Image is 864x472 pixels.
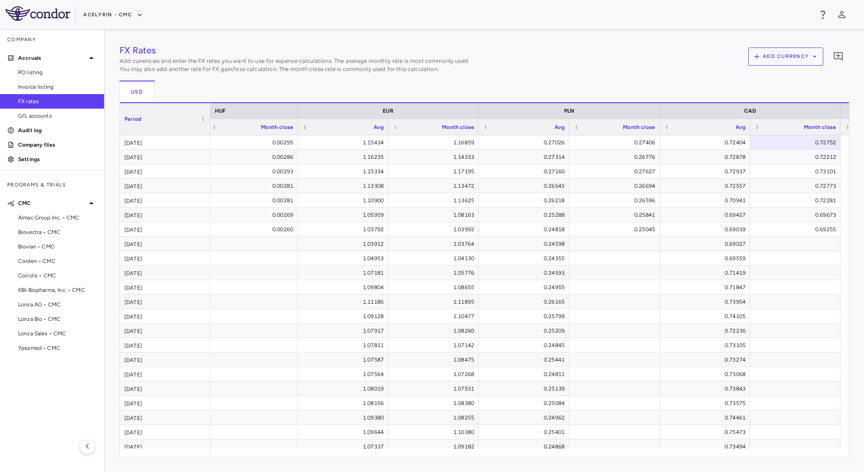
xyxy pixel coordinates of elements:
div: 0.25441 [487,353,565,367]
div: 0.72937 [668,164,745,179]
div: [DATE] [120,179,210,193]
div: [DATE] [120,338,210,352]
div: 0.25841 [577,208,655,222]
div: 0.69039 [668,222,745,237]
div: [DATE] [120,381,210,396]
div: 0.75473 [668,425,745,439]
div: [DATE] [120,164,210,178]
span: G/L accounts [18,112,97,120]
div: 1.04953 [306,251,384,266]
p: Settings [18,155,97,163]
div: [DATE] [120,295,210,309]
div: [DATE] [120,309,210,323]
div: 0.73101 [758,164,836,179]
p: Audit log [18,126,97,134]
div: 1.07564 [306,367,384,381]
div: 0.72236 [668,324,745,338]
div: 1.13472 [396,179,474,193]
span: Avg [555,124,565,130]
div: 0.24845 [487,338,565,353]
span: Corden • CMC [18,257,97,265]
div: 1.07587 [306,353,384,367]
span: Biovian • CMC [18,243,97,251]
p: Accruals [18,54,86,62]
div: 1.08163 [396,208,474,222]
div: 1.09182 [396,439,474,454]
div: 1.11186 [306,295,384,309]
div: [DATE] [120,367,210,381]
div: 0.25401 [487,425,565,439]
div: 0.73954 [668,295,745,309]
button: Add currency [748,48,823,66]
svg: Add comment [833,51,844,62]
div: 0.72404 [668,135,745,150]
button: Acelyrin - CMC [83,8,143,22]
div: [DATE] [120,193,210,207]
div: 0.72773 [758,179,836,193]
div: 1.07337 [306,439,384,454]
div: 0.00260 [215,222,293,237]
div: [DATE] [120,222,210,236]
span: Invoice listing [18,83,97,91]
div: 1.03912 [306,237,384,251]
div: 1.11895 [396,295,474,309]
span: Avg [374,124,384,130]
div: 0.27160 [487,164,565,179]
div: 1.07142 [396,338,474,353]
span: PO listing [18,68,97,76]
div: 0.24962 [487,410,565,425]
div: [DATE] [120,396,210,410]
p: Add currencies and enter the FX rates you want to use for expense calculations. The average month... [119,57,470,73]
div: 0.73105 [668,338,745,353]
div: 1.15334 [306,164,384,179]
div: 0.00293 [215,164,293,179]
div: 1.08260 [396,324,474,338]
div: 0.27406 [577,135,655,150]
div: 1.09804 [306,280,384,295]
div: 1.16235 [306,150,384,164]
div: [DATE] [120,410,210,424]
div: 1.09380 [306,410,384,425]
div: 0.24811 [487,367,565,381]
div: 1.07268 [396,367,474,381]
div: [DATE] [120,353,210,367]
div: 1.03792 [306,222,384,237]
div: [DATE] [120,208,210,222]
div: 1.07181 [306,266,384,280]
div: 1.07917 [306,324,384,338]
div: 1.13308 [306,179,384,193]
div: 1.03764 [396,237,474,251]
div: 1.08156 [306,396,384,410]
div: 1.08475 [396,353,474,367]
div: 0.26165 [487,295,565,309]
div: 0.73068 [668,367,745,381]
div: 0.69559 [668,251,745,266]
div: [DATE] [120,237,210,251]
span: EUR [383,108,393,114]
div: 0.24955 [487,280,565,295]
div: 0.72557 [668,179,745,193]
div: 0.25084 [487,396,565,410]
div: 1.08255 [396,410,474,425]
div: 0.73843 [668,381,745,396]
button: USD [119,81,154,102]
span: Coriolis • CMC [18,272,97,280]
div: 0.25045 [577,222,655,237]
span: FX rates [18,97,97,105]
div: 0.00281 [215,193,293,208]
span: Lonza AG • CMC [18,300,97,309]
div: 0.26545 [487,179,565,193]
div: 0.71419 [668,266,745,280]
div: 1.13625 [396,193,474,208]
div: 0.72878 [668,150,745,164]
div: 1.08380 [396,396,474,410]
div: [DATE] [120,251,210,265]
div: 1.16859 [396,135,474,150]
div: 0.00281 [215,179,293,193]
div: 1.09128 [306,309,384,324]
div: 1.08019 [306,381,384,396]
span: KBI-Biopharma, Inc. • CMC [18,286,97,294]
span: Almac Group Inc. • CMC [18,214,97,222]
div: 1.07811 [306,338,384,353]
div: 0.00286 [215,150,293,164]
